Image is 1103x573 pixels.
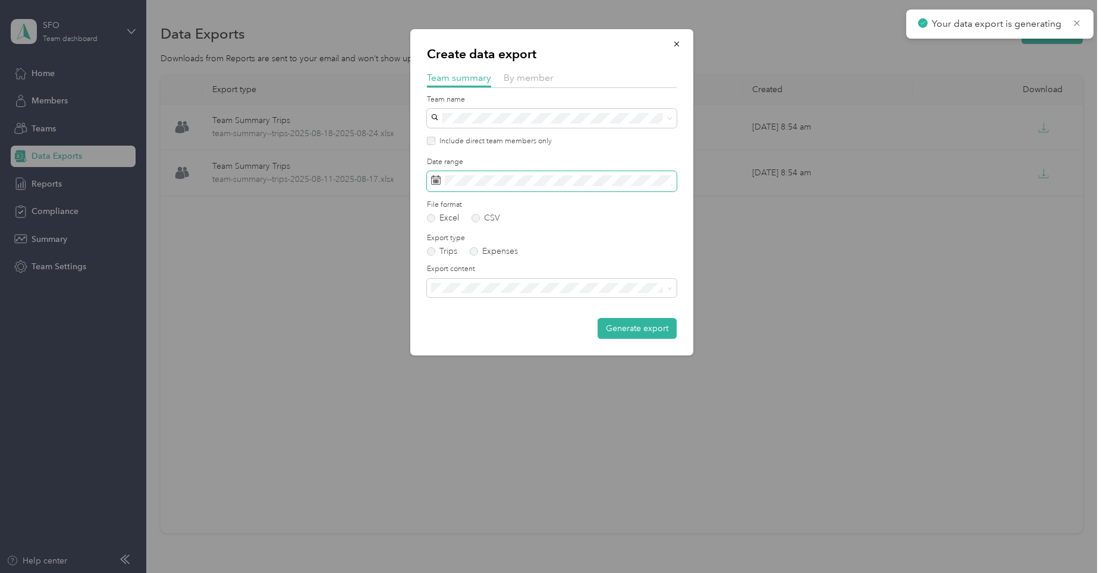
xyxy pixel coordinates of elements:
[435,136,552,147] label: Include direct team members only
[1036,506,1103,573] iframe: Everlance-gr Chat Button Frame
[472,214,500,222] label: CSV
[470,247,518,256] label: Expenses
[427,46,677,62] p: Create data export
[427,247,457,256] label: Trips
[504,72,554,83] span: By member
[427,157,677,168] label: Date range
[427,264,677,275] label: Export content
[598,318,677,339] button: Generate export
[427,233,677,244] label: Export type
[932,17,1064,32] p: Your data export is generating
[427,200,677,210] label: File format
[427,95,677,105] label: Team name
[427,214,459,222] label: Excel
[427,72,491,83] span: Team summary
